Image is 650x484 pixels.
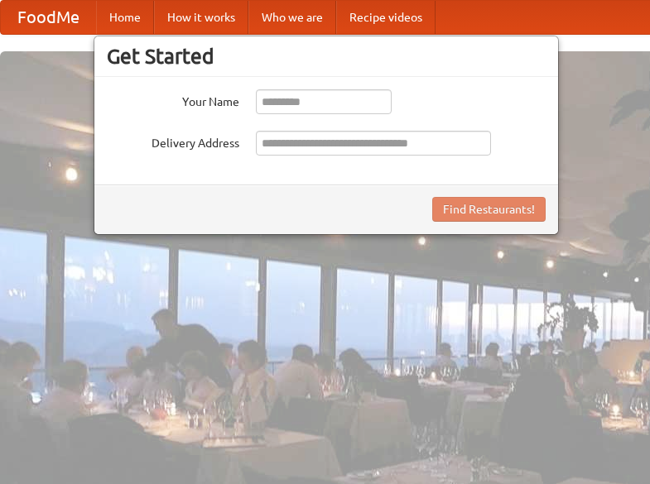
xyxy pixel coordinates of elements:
[107,131,239,151] label: Delivery Address
[107,44,546,69] h3: Get Started
[96,1,154,34] a: Home
[1,1,96,34] a: FoodMe
[336,1,436,34] a: Recipe videos
[154,1,248,34] a: How it works
[107,89,239,110] label: Your Name
[248,1,336,34] a: Who we are
[432,197,546,222] button: Find Restaurants!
